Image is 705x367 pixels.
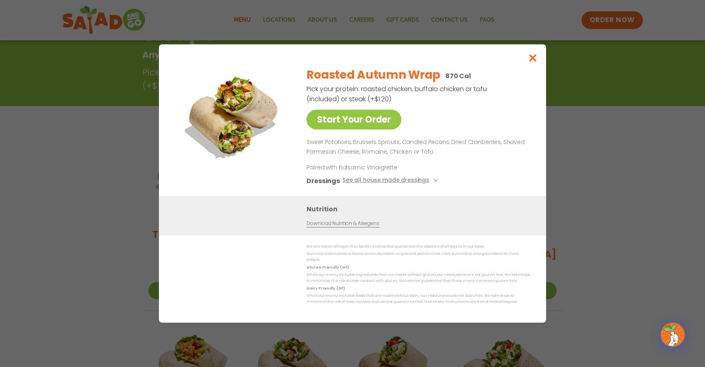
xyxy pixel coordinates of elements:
[307,204,534,214] h3: Nutrition
[307,220,379,227] a: Download Nutrition & Allergens
[307,286,344,291] strong: Dairy Friendly (DF)
[307,293,530,305] p: While our menu includes foods that are made without dairy, our restaurants are not dairy free. We...
[307,272,530,284] p: While our menu includes ingredients that are made without gluten, our restaurants are not gluten ...
[342,176,440,186] button: See all house made dressings
[520,44,546,71] button: Close modal
[307,67,440,83] h2: Roasted Autumn Wrap
[307,138,527,157] p: Sweet Potatoes, Brussels Sprouts, Candied Pecans, Dried Cranberries, Shaved Parmesan Cheese, Roma...
[445,71,471,81] p: 870 Cal
[307,110,401,129] a: Start Your Order
[307,163,456,172] p: Paired with Balsamic Vinaigrette
[307,251,530,263] p: Nutrition information is based on our standard recipes and portion sizes. Click Nutrition & Aller...
[307,244,530,250] p: We are not an allergen free facility and cannot guarantee the absence of allergens in our foods.
[307,265,348,270] strong: Gluten Friendly (GF)
[307,176,340,186] h3: Dressings
[661,323,684,346] img: wpChatIcon
[177,60,290,173] img: Featured product photo for Roasted Autumn Wrap
[307,84,488,104] p: Pick your protein: roasted chicken, buffalo chicken or tofu (included) or steak (+$1.20)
